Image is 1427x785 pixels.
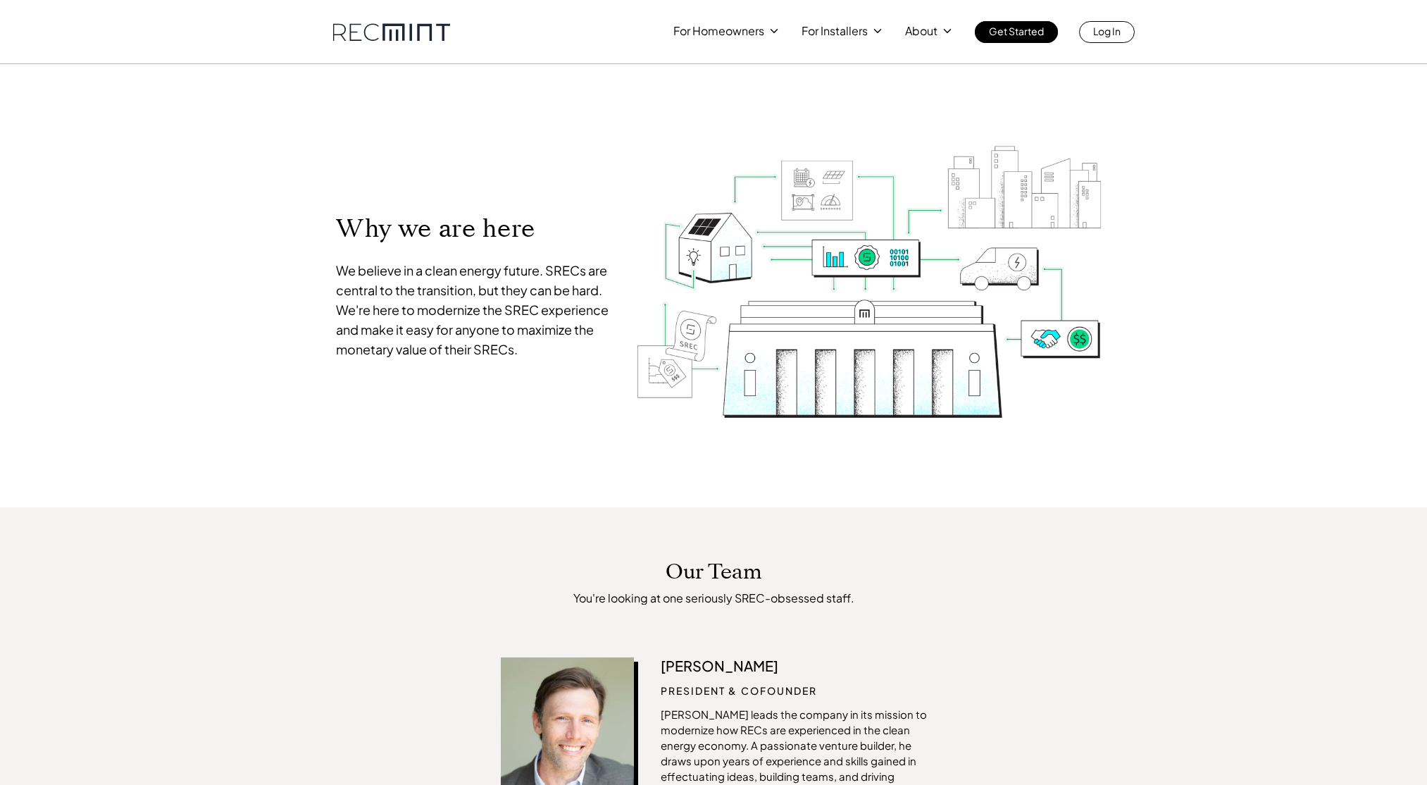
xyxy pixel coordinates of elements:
p: President & Cofounder [661,683,927,698]
p: You're looking at one seriously SREC-obsessed staff. [501,591,927,605]
p: For Homeowners [673,21,764,41]
p: We believe in a clean energy future. SRECs are central to the transition, but they can be hard. W... [336,261,613,359]
p: Log In [1093,21,1121,41]
p: Get Started [989,21,1044,41]
a: Get Started [975,21,1058,43]
p: For Installers [802,21,868,41]
p: Why we are here [336,213,613,245]
p: About [905,21,937,41]
p: [PERSON_NAME] [661,657,927,674]
p: Our Team [666,560,762,584]
a: Log In [1079,21,1135,43]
